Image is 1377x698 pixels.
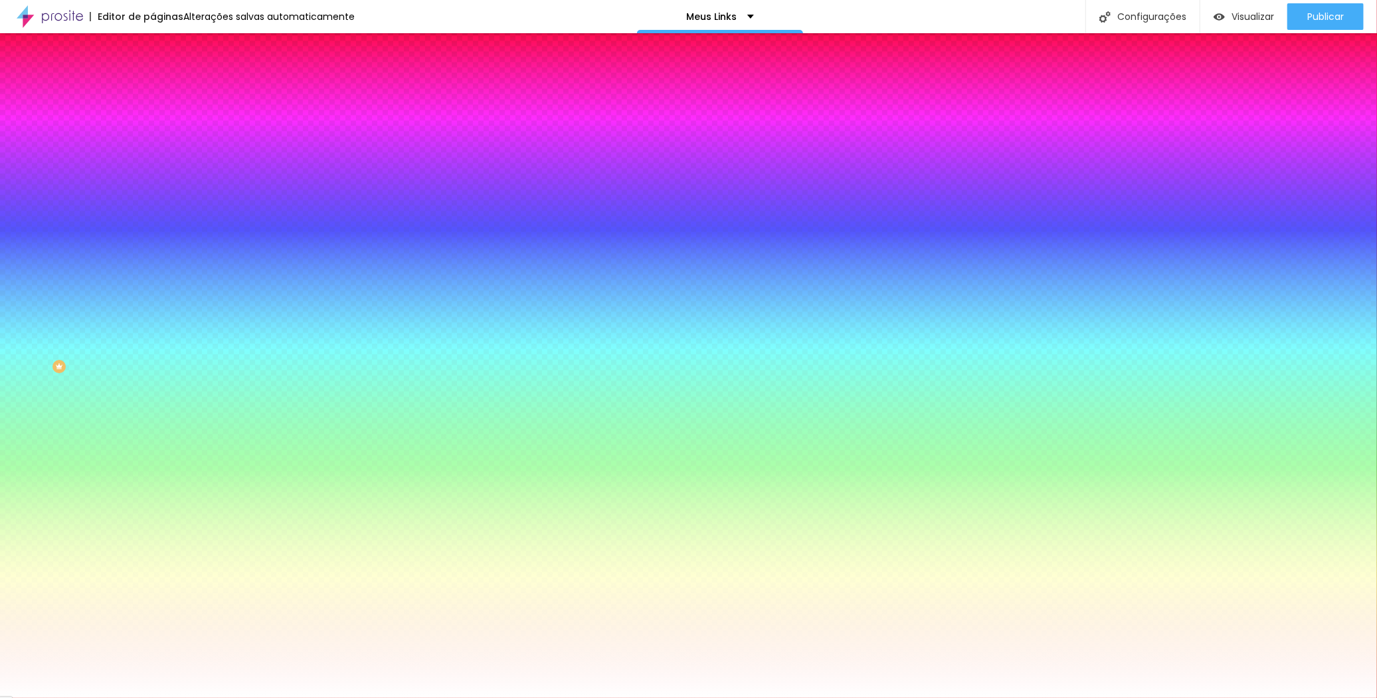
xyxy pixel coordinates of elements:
[1287,3,1364,30] button: Publicar
[1307,11,1344,22] span: Publicar
[1099,11,1111,23] img: Icone
[687,12,737,21] p: Meus Links
[90,12,183,21] div: Editor de páginas
[183,12,355,21] div: Alterações salvas automaticamente
[1200,3,1287,30] button: Visualizar
[1232,11,1274,22] span: Visualizar
[1214,11,1225,23] img: view-1.svg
